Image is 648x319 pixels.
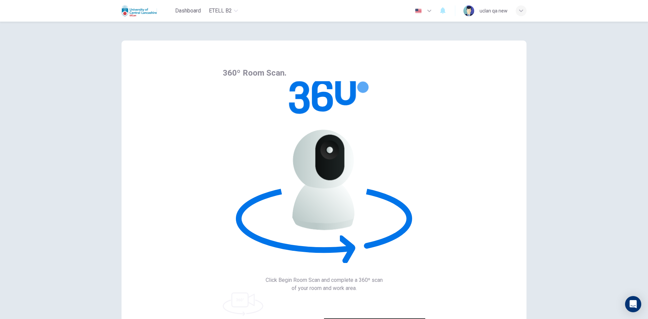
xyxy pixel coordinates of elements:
div: Open Intercom Messenger [625,296,641,312]
button: Dashboard [172,5,204,17]
img: en [414,8,423,14]
img: Profile picture [463,5,474,16]
span: of your room and work area. [223,284,425,292]
img: Uclan logo [122,4,157,18]
div: uclan qa new [480,7,508,15]
span: eTELL B2 [209,7,232,15]
span: Dashboard [175,7,201,15]
button: eTELL B2 [206,5,241,17]
a: Uclan logo [122,4,172,18]
span: 360º Room Scan. [223,68,287,78]
span: Click Begin Room Scan and complete a 360º scan [223,276,425,284]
